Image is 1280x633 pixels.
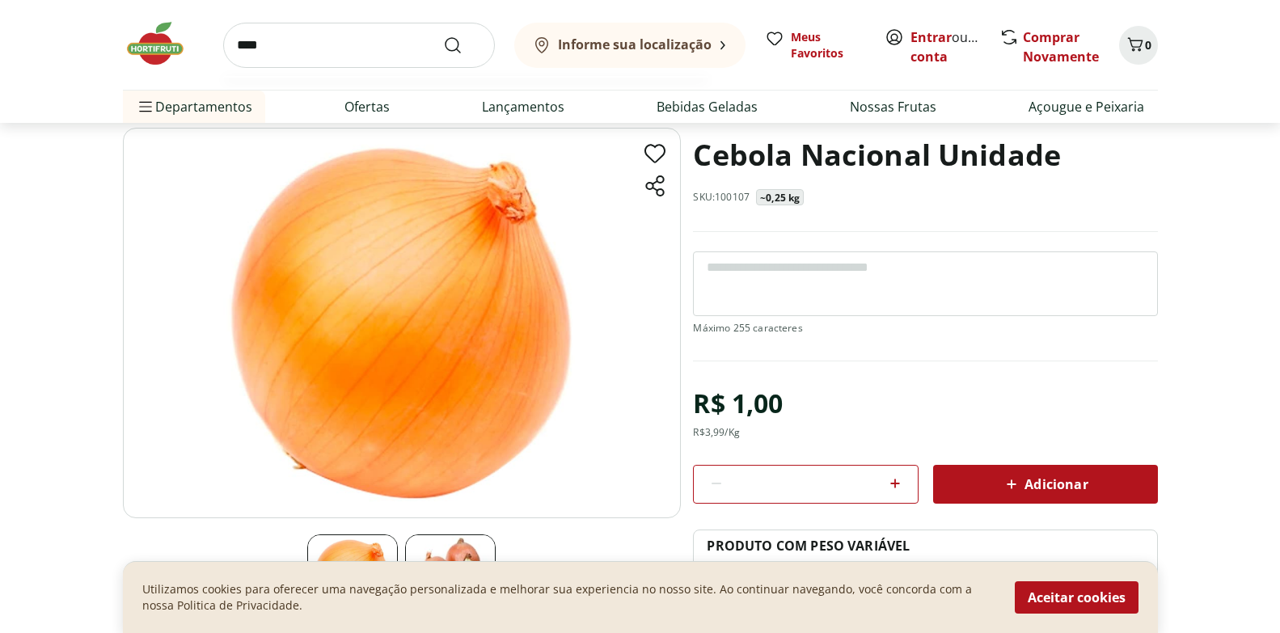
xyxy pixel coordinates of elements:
[136,87,155,126] button: Menu
[850,97,936,116] a: Nossas Frutas
[765,29,865,61] a: Meus Favoritos
[307,534,398,625] img: Cebola Nacional Unidade
[344,97,390,116] a: Ofertas
[760,192,800,205] p: ~0,25 kg
[1145,37,1151,53] span: 0
[123,128,681,518] img: Cebola Nacional Unidade
[123,19,204,68] img: Hortifruti
[933,465,1158,504] button: Adicionar
[142,581,995,614] p: Utilizamos cookies para oferecer uma navegação personalizada e melhorar sua experiencia no nosso ...
[910,28,999,65] a: Criar conta
[223,23,495,68] input: search
[707,558,1143,606] p: O preço e a quantidade deste produto podem variar de acordo com o peso médio. O valor indicado é ...
[136,87,252,126] span: Departamentos
[791,29,865,61] span: Meus Favoritos
[558,36,712,53] b: Informe sua localização
[1119,26,1158,65] button: Carrinho
[693,128,1061,183] h1: Cebola Nacional Unidade
[405,534,496,625] img: Segunda foto Cebola Nacional Unidade
[1015,581,1138,614] button: Aceitar cookies
[1023,28,1099,65] a: Comprar Novamente
[1002,475,1088,494] span: Adicionar
[910,28,952,46] a: Entrar
[707,537,910,555] p: PRODUTO COM PESO VARIÁVEL
[482,97,564,116] a: Lançamentos
[443,36,482,55] button: Submit Search
[693,381,783,426] div: R$ 1,00
[514,23,746,68] button: Informe sua localização
[1029,97,1144,116] a: Açougue e Peixaria
[910,27,982,66] span: ou
[693,426,739,439] div: R$ 3,99 /Kg
[693,191,750,204] p: SKU: 100107
[657,97,758,116] a: Bebidas Geladas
